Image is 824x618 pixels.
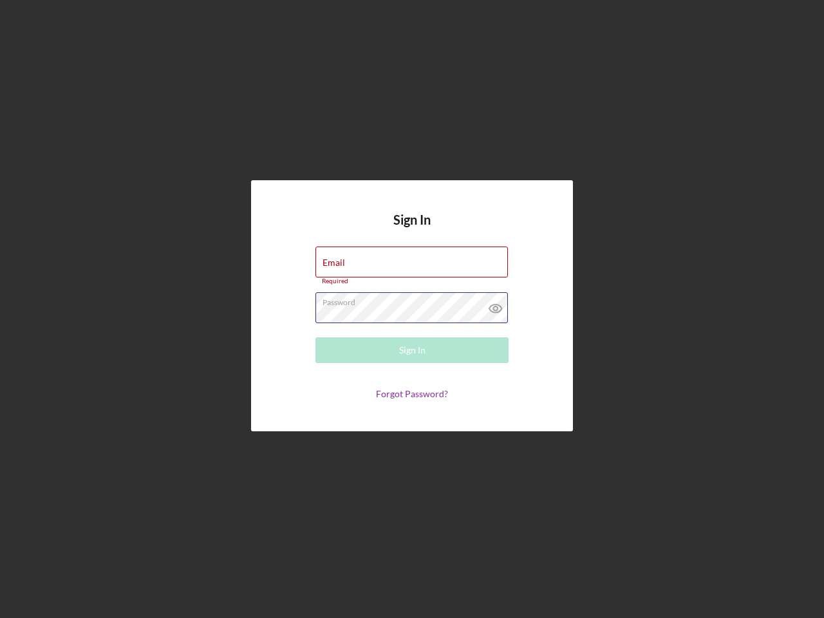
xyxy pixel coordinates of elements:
div: Sign In [399,337,426,363]
div: Required [315,277,509,285]
button: Sign In [315,337,509,363]
label: Password [323,293,508,307]
label: Email [323,257,345,268]
h4: Sign In [393,212,431,247]
a: Forgot Password? [376,388,448,399]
